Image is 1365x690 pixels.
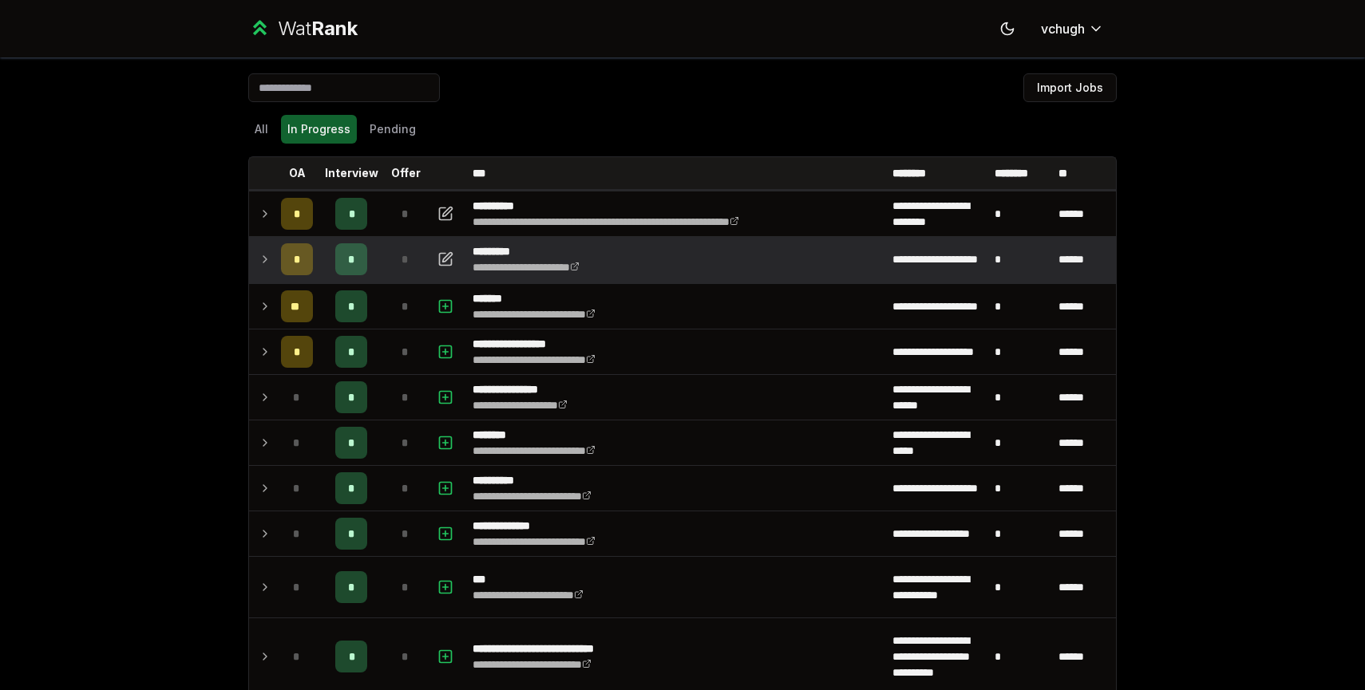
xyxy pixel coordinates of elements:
[248,16,358,41] a: WatRank
[391,165,421,181] p: Offer
[311,17,358,40] span: Rank
[281,115,357,144] button: In Progress
[1041,19,1085,38] span: vchugh
[1023,73,1117,102] button: Import Jobs
[1028,14,1117,43] button: vchugh
[289,165,306,181] p: OA
[278,16,358,41] div: Wat
[363,115,422,144] button: Pending
[325,165,378,181] p: Interview
[248,115,275,144] button: All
